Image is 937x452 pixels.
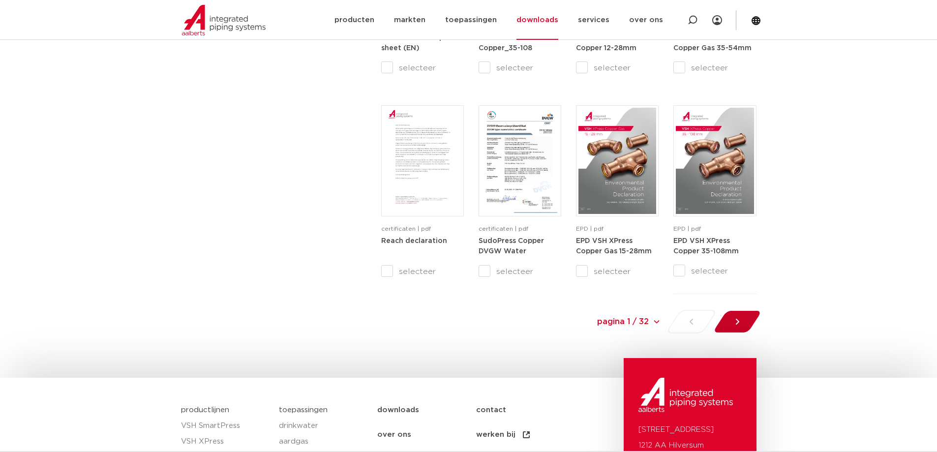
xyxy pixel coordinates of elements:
[676,108,754,214] img: VSH-XPress-Copper-35-108mm_A4EPD_5011479_EN-pdf.jpg
[381,266,464,277] label: selecteer
[481,108,559,214] img: SudoPress_Koper_DVGW_Water_20210220-1-pdf.jpg
[384,108,461,214] img: Reach-declaration-1-pdf.jpg
[673,238,739,255] strong: EPD VSH XPress Copper 35-108mm
[279,418,367,434] a: drinkwater
[476,422,575,447] a: werken bij
[381,238,447,244] strong: Reach declaration
[576,62,659,74] label: selecteer
[181,434,270,450] a: VSH XPress
[673,237,739,255] a: EPD VSH XPress Copper 35-108mm
[673,62,756,74] label: selecteer
[479,237,544,255] a: SudoPress Copper DVGW Water
[381,62,464,74] label: selecteer
[377,398,476,422] a: downloads
[181,406,229,414] a: productlijnen
[479,266,561,277] label: selecteer
[181,418,270,434] a: VSH SmartPress
[576,238,652,255] strong: EPD VSH XPress Copper Gas 15-28mm
[576,237,652,255] a: EPD VSH XPress Copper Gas 15-28mm
[381,226,431,232] span: certificaten | pdf
[377,422,476,447] a: over ons
[279,434,367,450] a: aardgas
[578,108,656,214] img: VSH-XPress-Copper-Gas-15-28mm_A4EPD_5011481_EN-pdf.jpg
[381,237,447,244] a: Reach declaration
[279,406,328,414] a: toepassingen
[479,62,561,74] label: selecteer
[576,226,604,232] span: EPD | pdf
[476,398,575,422] a: contact
[576,266,659,277] label: selecteer
[673,226,701,232] span: EPD | pdf
[673,265,756,277] label: selecteer
[479,238,544,255] strong: SudoPress Copper DVGW Water
[479,226,528,232] span: certificaten | pdf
